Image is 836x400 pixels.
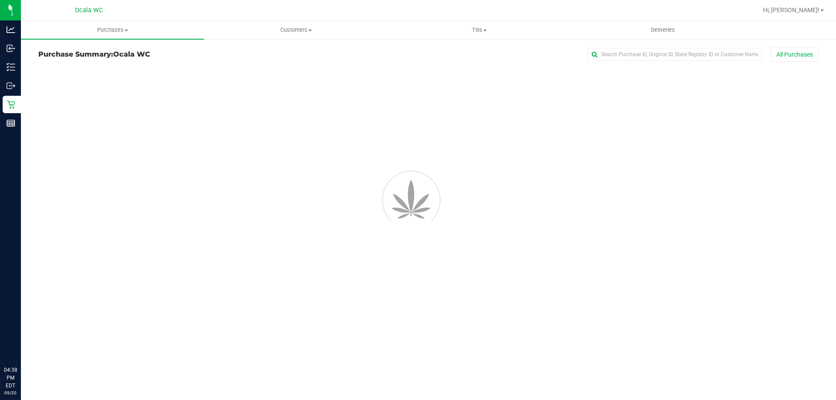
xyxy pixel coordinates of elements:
[388,26,570,34] span: Tills
[75,7,103,14] span: Ocala WC
[7,44,15,53] inline-svg: Inbound
[4,390,17,396] p: 09/20
[113,50,150,58] span: Ocala WC
[21,26,204,34] span: Purchases
[204,21,388,39] a: Customers
[38,50,298,58] h3: Purchase Summary:
[7,81,15,90] inline-svg: Outbound
[388,21,571,39] a: Tills
[205,26,387,34] span: Customers
[763,7,819,13] span: Hi, [PERSON_NAME]!
[7,119,15,128] inline-svg: Reports
[7,25,15,34] inline-svg: Analytics
[639,26,687,34] span: Deliveries
[588,48,762,61] input: Search Purchase ID, Original ID, State Registry ID or Customer Name...
[21,21,204,39] a: Purchases
[7,63,15,71] inline-svg: Inventory
[571,21,755,39] a: Deliveries
[771,47,819,62] button: All Purchases
[7,100,15,109] inline-svg: Retail
[4,366,17,390] p: 04:38 PM EDT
